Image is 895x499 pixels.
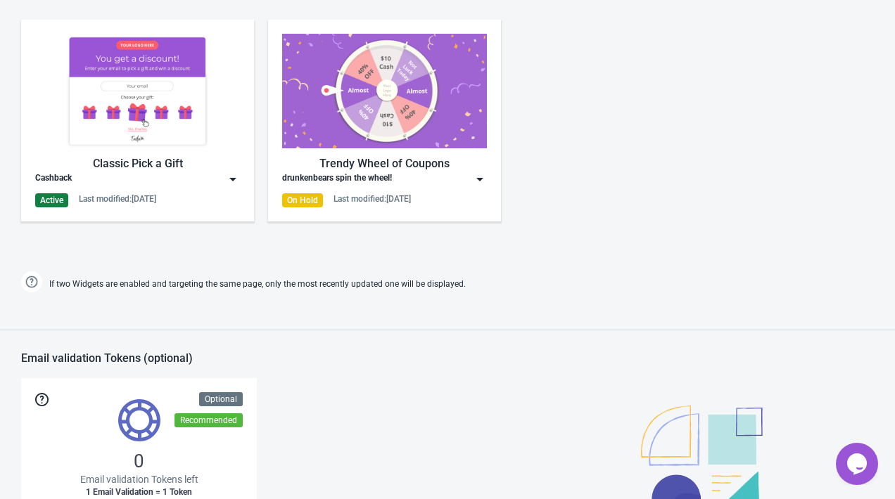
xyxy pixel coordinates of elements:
div: Classic Pick a Gift [35,155,240,172]
span: 1 Email Validation = 1 Token [86,486,192,498]
div: On Hold [282,193,323,207]
div: Cashback [35,172,72,186]
iframe: chat widget [836,443,881,485]
span: 0 [134,450,144,472]
img: dropdown.png [226,172,240,186]
img: trendy_game.png [282,34,487,148]
div: Optional [199,392,243,406]
span: Email validation Tokens left [80,472,198,486]
div: drunkenbears spin the wheel! [282,172,392,186]
div: Last modified: [DATE] [79,193,156,205]
span: If two Widgets are enabled and targeting the same page, only the most recently updated one will b... [49,273,466,296]
img: dropdown.png [473,172,487,186]
div: Active [35,193,68,207]
div: Last modified: [DATE] [334,193,411,205]
img: gift_game.jpg [35,34,240,148]
img: help.png [21,271,42,292]
div: Trendy Wheel of Coupons [282,155,487,172]
img: tokens.svg [118,399,160,441]
div: Recommended [174,413,243,427]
